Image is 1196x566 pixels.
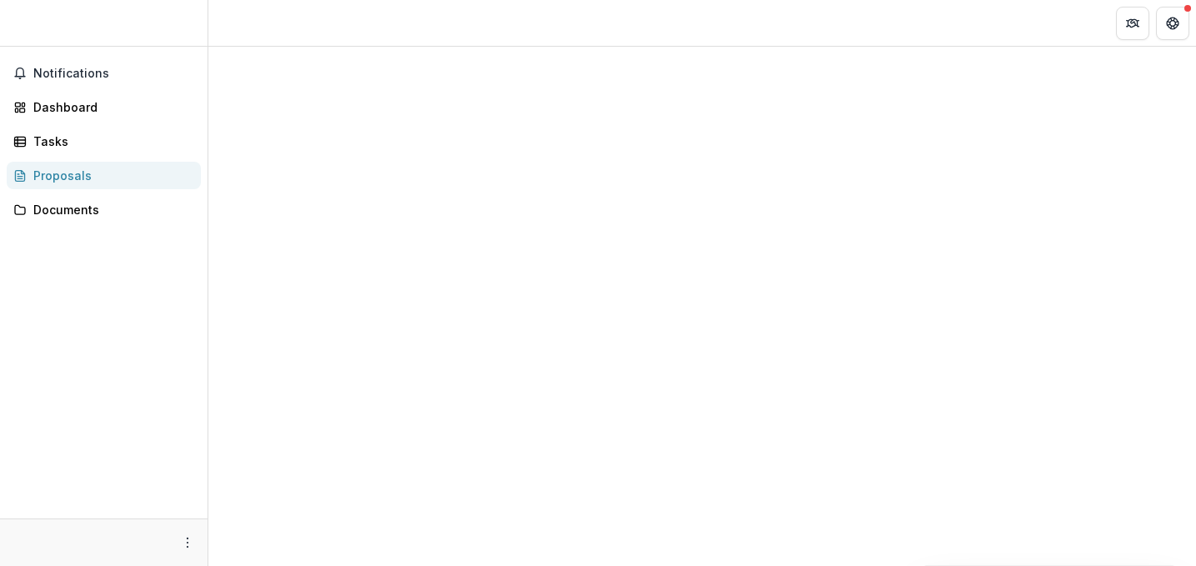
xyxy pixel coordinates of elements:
[1116,7,1149,40] button: Partners
[7,196,201,223] a: Documents
[7,93,201,121] a: Dashboard
[7,60,201,87] button: Notifications
[33,67,194,81] span: Notifications
[178,533,198,553] button: More
[1156,7,1189,40] button: Get Help
[33,98,188,116] div: Dashboard
[33,167,188,184] div: Proposals
[33,201,188,218] div: Documents
[7,162,201,189] a: Proposals
[33,133,188,150] div: Tasks
[7,128,201,155] a: Tasks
